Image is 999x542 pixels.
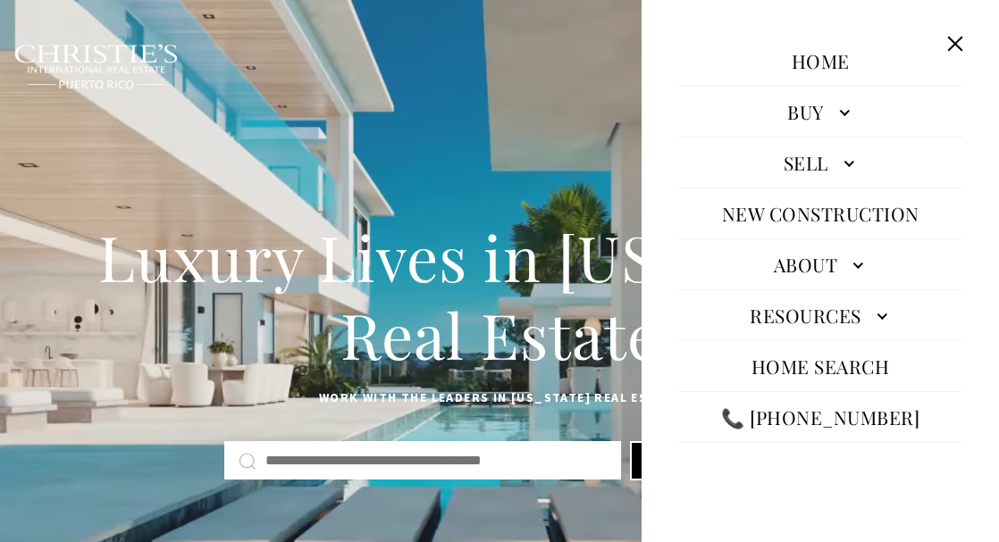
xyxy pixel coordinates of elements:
img: Christie's International Real Estate black text logo [13,44,180,90]
p: Work with the leaders in [US_STATE] Real Estate [45,388,954,409]
a: Home [783,39,859,82]
input: Search by Address, City, or Neighborhood [265,449,607,472]
a: Resources [677,294,963,337]
a: New Construction [713,192,928,235]
a: Sell [677,141,963,184]
a: Home Search [743,345,899,388]
a: Contact Us [753,446,888,489]
h1: Luxury Lives in [US_STATE] Real Estate [45,218,954,374]
button: Search [630,441,775,480]
a: call +19392204753 [712,396,928,438]
a: Buy [677,90,963,133]
a: About [677,243,963,286]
